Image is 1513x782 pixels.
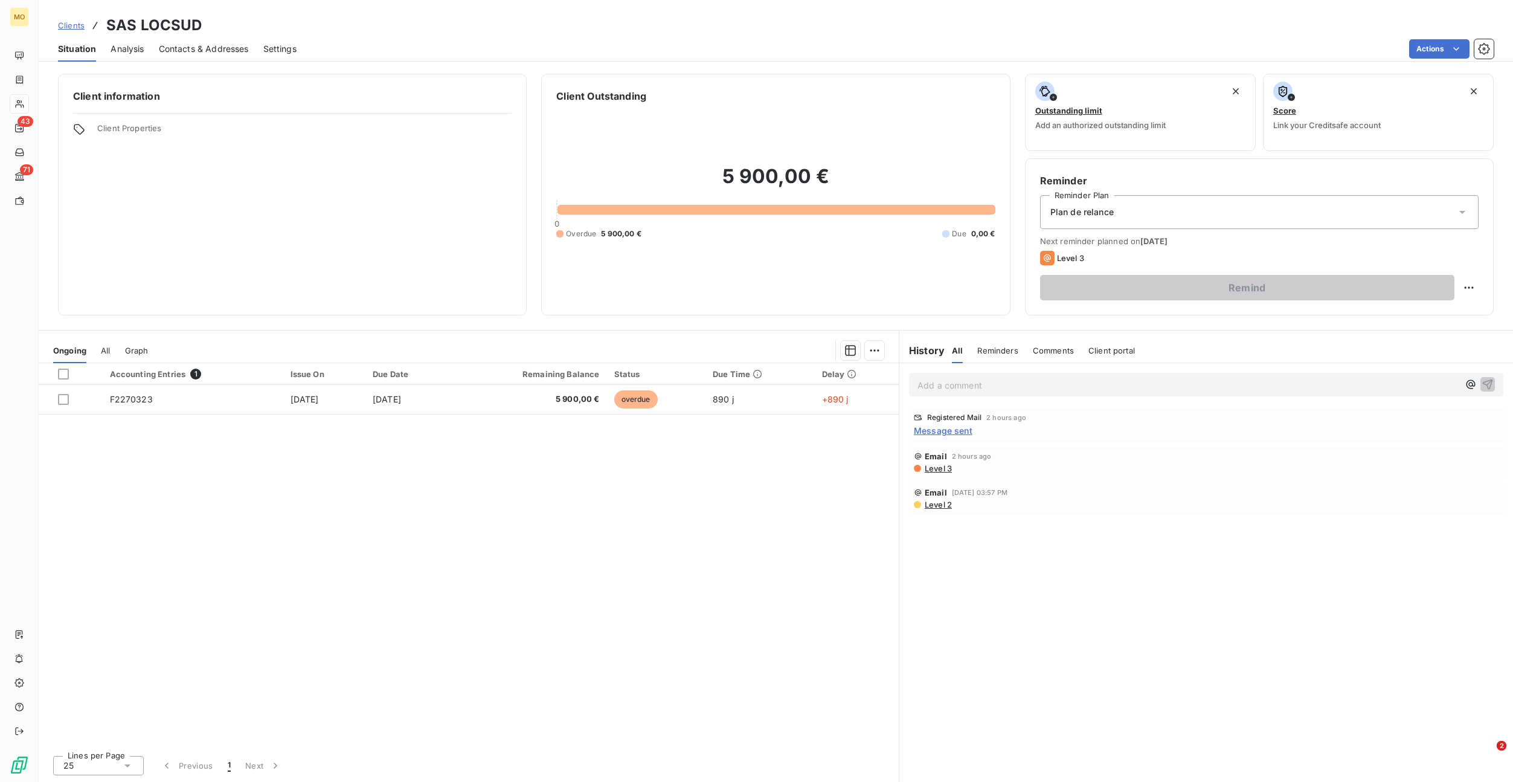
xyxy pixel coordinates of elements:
[1033,346,1074,355] span: Comments
[190,369,201,380] span: 1
[1472,741,1501,770] iframe: Intercom live chat
[822,394,849,404] span: +890 j
[822,369,891,379] div: Delay
[1035,120,1166,130] span: Add an authorized outstanding limit
[58,19,85,31] a: Clients
[458,393,600,406] span: 5 900,00 €
[10,7,29,27] div: MO
[291,394,319,404] span: [DATE]
[159,43,249,55] span: Contacts & Addresses
[111,43,144,55] span: Analysis
[1140,236,1168,246] span: [DATE]
[566,228,596,239] span: Overdue
[1040,173,1479,188] h6: Reminder
[925,488,947,497] span: Email
[110,369,276,380] div: Accounting Entries
[63,760,74,772] span: 25
[10,118,28,138] a: 43
[952,489,1007,496] span: [DATE] 03:57 PM
[58,21,85,30] span: Clients
[914,424,972,437] span: Message sent
[614,369,698,379] div: Status
[1057,253,1084,263] span: Level 3
[58,43,96,55] span: Situation
[458,369,600,379] div: Remaining Balance
[556,89,646,103] h6: Client Outstanding
[614,390,658,409] span: overdue
[263,43,297,55] span: Settings
[373,369,444,379] div: Due Date
[924,464,952,473] span: Level 3
[153,753,220,778] button: Previous
[220,753,238,778] button: 1
[952,346,963,355] span: All
[977,346,1018,355] span: Reminders
[125,346,149,355] span: Graph
[1273,120,1381,130] span: Link your Creditsafe account
[1273,106,1296,115] span: Score
[101,346,110,355] span: All
[1497,741,1506,751] span: 2
[1050,206,1114,218] span: Plan de relance
[110,394,153,404] span: F2270323
[228,760,231,772] span: 1
[713,394,734,404] span: 890 j
[925,451,947,461] span: Email
[899,343,945,358] h6: History
[952,453,992,460] span: 2 hours ago
[20,164,33,175] span: 71
[291,369,358,379] div: Issue On
[713,369,808,379] div: Due Time
[1263,74,1494,151] button: ScoreLink your Creditsafe account
[1040,236,1479,246] span: Next reminder planned on
[1088,346,1135,355] span: Client portal
[97,123,512,140] span: Client Properties
[924,500,952,509] span: Level 2
[1035,106,1102,115] span: Outstanding limit
[952,228,966,239] span: Due
[106,15,202,36] h3: SAS LOCSUD
[927,414,981,421] span: Registered Mail
[53,346,86,355] span: Ongoing
[556,164,995,201] h2: 5 900,00 €
[986,414,1026,421] span: 2 hours ago
[601,228,641,239] span: 5 900,00 €
[1025,74,1256,151] button: Outstanding limitAdd an authorized outstanding limit
[18,116,33,127] span: 43
[373,394,401,404] span: [DATE]
[1409,39,1470,59] button: Actions
[10,755,29,775] img: Logo LeanPay
[73,89,512,103] h6: Client information
[238,753,289,778] button: Next
[1040,275,1454,300] button: Remind
[971,228,995,239] span: 0,00 €
[554,219,559,228] span: 0
[10,167,28,186] a: 71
